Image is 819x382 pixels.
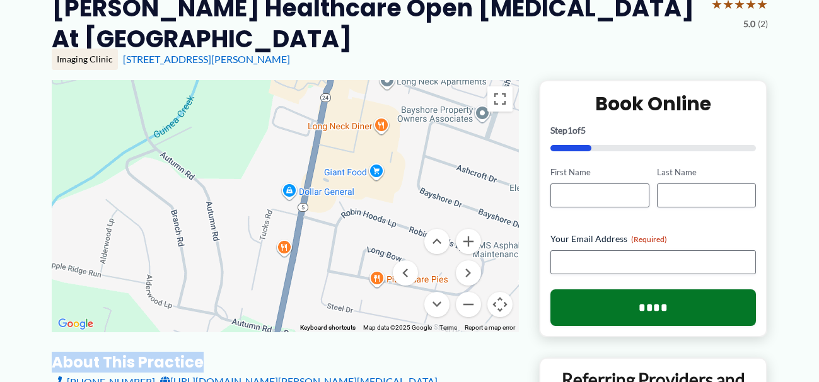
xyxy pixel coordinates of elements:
a: Report a map error [465,324,515,331]
span: (2) [758,16,768,32]
span: 1 [567,125,572,136]
span: (Required) [631,234,667,244]
label: Your Email Address [550,233,757,245]
div: Imaging Clinic [52,49,118,70]
label: Last Name [657,166,756,178]
a: Terms (opens in new tab) [439,324,457,331]
img: Google [55,316,96,332]
button: Move left [393,260,418,286]
span: 5 [581,125,586,136]
button: Zoom out [456,292,481,317]
button: Toggle fullscreen view [487,86,513,112]
label: First Name [550,166,649,178]
span: 5.0 [743,16,755,32]
button: Zoom in [456,229,481,254]
button: Move up [424,229,450,254]
p: Step of [550,126,757,135]
button: Map camera controls [487,292,513,317]
h2: Book Online [550,91,757,116]
span: Map data ©2025 Google [363,324,432,331]
button: Move right [456,260,481,286]
h3: About this practice [52,352,519,372]
button: Move down [424,292,450,317]
a: Open this area in Google Maps (opens a new window) [55,316,96,332]
a: [STREET_ADDRESS][PERSON_NAME] [123,53,290,65]
button: Keyboard shortcuts [300,323,356,332]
